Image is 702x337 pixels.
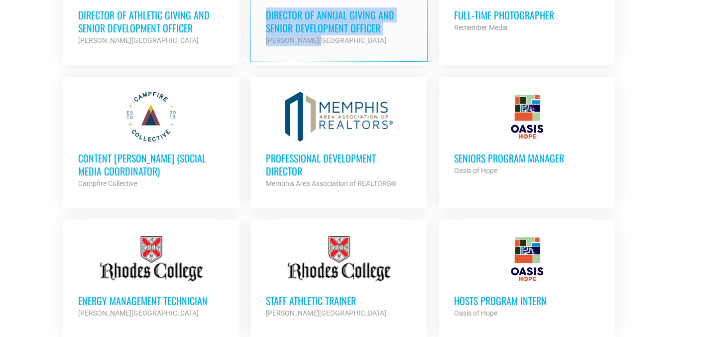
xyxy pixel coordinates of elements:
[266,8,412,34] h3: Director of Annual Giving and Senior Development Officer
[454,152,600,165] h3: Seniors Program Manager
[78,8,225,34] h3: Director of Athletic Giving and Senior Development Officer
[78,294,225,307] h3: Energy Management Technician
[439,219,615,334] a: HOSTS Program Intern Oasis of Hope
[266,294,412,307] h3: Staff Athletic Trainer
[266,309,386,317] strong: [PERSON_NAME][GEOGRAPHIC_DATA]
[78,152,225,177] h3: Content [PERSON_NAME] (Social Media Coordinator)
[78,36,199,44] strong: [PERSON_NAME][GEOGRAPHIC_DATA]
[266,152,412,177] h3: Professional Development Director
[78,309,199,317] strong: [PERSON_NAME][GEOGRAPHIC_DATA]
[63,219,239,334] a: Energy Management Technician [PERSON_NAME][GEOGRAPHIC_DATA]
[439,77,615,191] a: Seniors Program Manager Oasis of Hope
[454,23,508,31] strong: Remember Media
[78,179,137,187] strong: Campfire Collective
[63,77,239,204] a: Content [PERSON_NAME] (Social Media Coordinator) Campfire Collective
[266,179,396,187] strong: Memphis Area Association of REALTORS®
[251,77,427,204] a: Professional Development Director Memphis Area Association of REALTORS®
[251,219,427,334] a: Staff Athletic Trainer [PERSON_NAME][GEOGRAPHIC_DATA]
[454,294,600,307] h3: HOSTS Program Intern
[454,8,600,21] h3: Full-Time Photographer
[266,36,386,44] strong: [PERSON_NAME][GEOGRAPHIC_DATA]
[454,167,497,174] strong: Oasis of Hope
[454,309,497,317] strong: Oasis of Hope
